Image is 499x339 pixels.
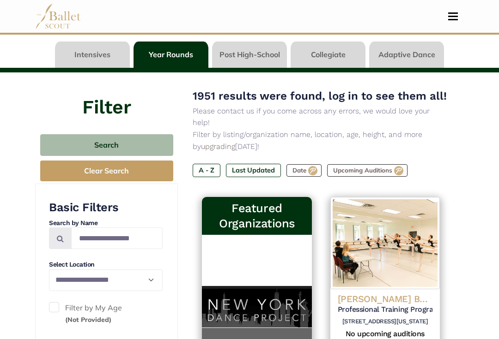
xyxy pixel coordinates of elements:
[49,219,163,228] h4: Search by Name
[53,42,132,68] li: Intensives
[338,293,432,305] h4: [PERSON_NAME] Ballet
[330,197,440,289] img: Logo
[49,260,163,269] h4: Select Location
[201,142,235,151] a: upgrading
[40,161,173,181] button: Clear Search
[338,305,432,315] h5: Professional Training Program
[210,42,289,68] li: Post High-School
[338,329,432,339] h5: No upcoming auditions
[40,134,173,156] button: Search
[367,42,446,68] li: Adaptive Dance
[35,72,178,120] h4: Filter
[327,164,408,177] label: Upcoming Auditions
[193,164,220,177] label: A - Z
[65,315,111,324] small: (Not Provided)
[193,129,449,152] p: Filter by listing/organization name, location, age, height, and more by [DATE]!
[209,201,304,231] h3: Featured Organizations
[132,42,210,68] li: Year Rounds
[193,89,447,102] span: 1951 results were found, log in to see them all!
[49,302,163,326] label: Filter by My Age
[338,318,432,326] h6: [STREET_ADDRESS][US_STATE]
[71,227,163,249] input: Search by names...
[289,42,367,68] li: Collegiate
[193,105,449,129] p: Please contact us if you come across any errors, we would love your help!
[49,200,163,215] h3: Basic Filters
[286,164,322,177] label: Date
[226,164,281,177] label: Last Updated
[442,12,464,21] button: Toggle navigation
